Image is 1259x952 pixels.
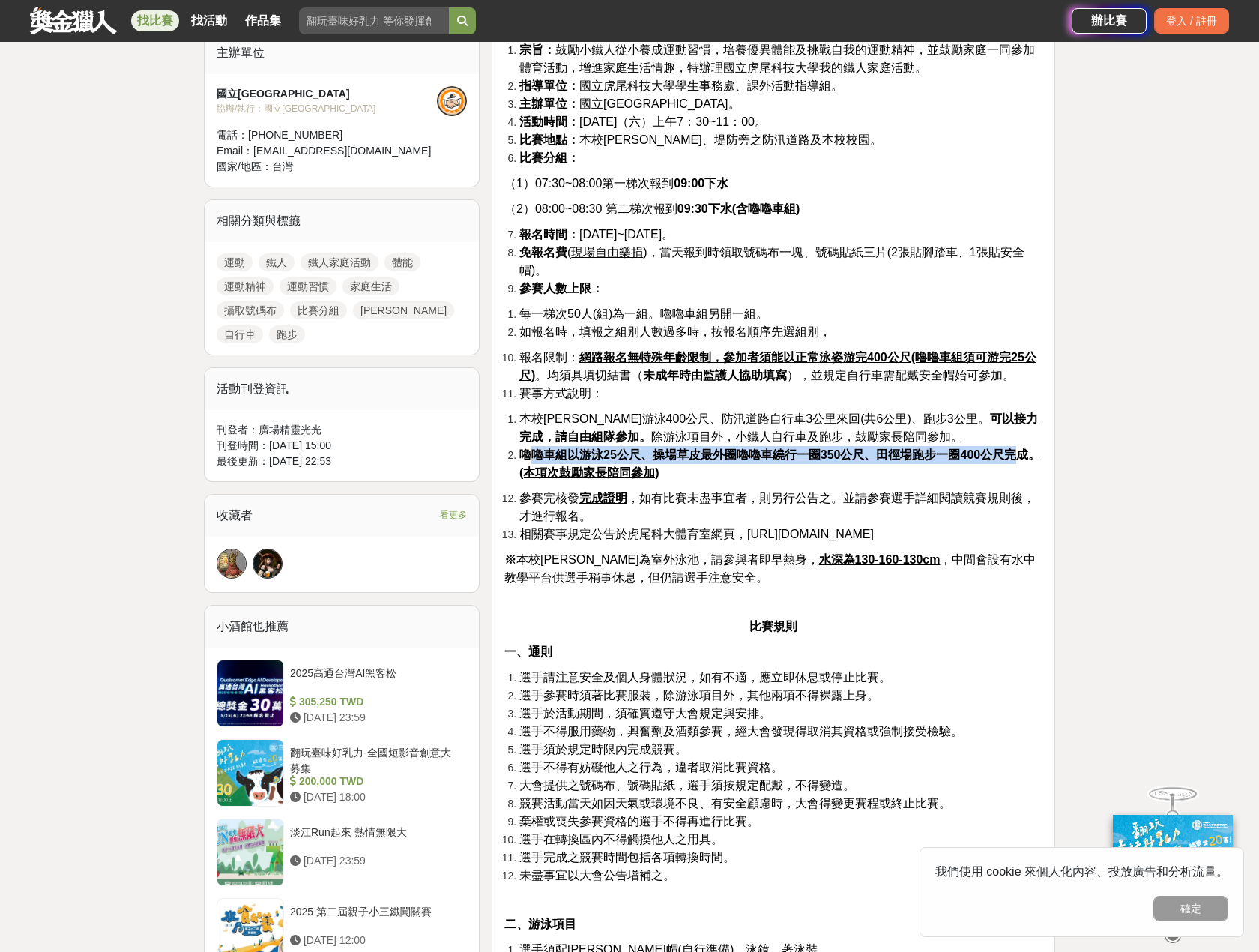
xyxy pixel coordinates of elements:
a: 運動精神 [217,277,274,295]
a: 翻玩臺味好乳力-全國短影音創意大募集 200,000 TWD [DATE] 18:00 [217,739,467,807]
strong: 09:00下水 [674,177,728,190]
a: 自行車 [217,325,263,343]
strong: 比賽地點： [519,133,579,146]
span: 國立[GEOGRAPHIC_DATA]。 [519,97,740,110]
div: 國立[GEOGRAPHIC_DATA] [217,86,437,102]
div: 刊登者： 廣場精靈光光 [217,422,467,438]
div: 刊登時間： [DATE] 15:00 [217,438,467,454]
span: （1）07:30~08:00第一梯次報到 [504,177,728,190]
a: Avatar [217,549,247,579]
a: [PERSON_NAME] [353,301,454,319]
span: 參賽完核發 ，如有比賽未盡事宜者，則另行公告之。並請參賽選手詳細閱讀競賽規則後，才進行報名。 [519,492,1035,522]
u: 嚕嚕車組以游泳25公尺、操場草皮最外圈嚕嚕車繞行一圈350公尺、田徑場跑步一圈400公尺完成。(本項次鼓勵家長陪同參加) [519,448,1040,479]
strong: 二、游泳項目 [504,918,576,930]
span: （2）08:00~08:30 第二梯次報到 [504,202,800,215]
span: 選手不得有妨礙他人之行為，違者取消比賽資格。 [519,761,783,774]
strong: 比賽分組： [519,151,579,164]
u: 完成證明 [579,492,627,504]
span: 本校[PERSON_NAME]為室外泳池，請參與者即早熱身， ，中間會設有水中教學平台供選手稍事休息，但仍請選手注意安全。 [504,553,1036,584]
strong: 比賽規則 [749,620,797,633]
a: 運動 [217,253,253,271]
div: 協辦/執行： 國立[GEOGRAPHIC_DATA] [217,102,437,115]
u: 網路報名無特殊年齡限制，參加者須能以正常泳姿游完400公尺(嚕嚕車組須可游完25公尺) [519,351,1036,382]
span: 台灣 [272,160,293,172]
strong: 未成年時由監護人協助填寫 [643,369,787,382]
strong: 參賽人數上限： [519,282,603,295]
div: 小酒館也推薦 [205,606,479,648]
a: 淡江Run起來 熱情無限大 [DATE] 23:59 [217,819,467,886]
span: 選手不得服用藥物，興奮劑及酒類參賽，經大會發現得取消其資格或強制接受檢驗。 [519,725,963,738]
div: 主辦單位 [205,32,479,74]
div: 最後更新： [DATE] 22:53 [217,454,467,469]
a: 體能 [384,253,420,271]
strong: 09:30下水(含嚕嚕車組) [677,202,800,215]
a: 家庭生活 [342,277,399,295]
button: 確定 [1153,896,1228,921]
span: 大會提供之號碼布、號碼貼紙，選手須按規定配戴，不得變造。 [519,779,855,792]
span: 競賽活動當天如因天氣或環境不良、有安全顧慮時，大會得變更賽程或終止比賽。 [519,797,951,810]
div: [DATE] 23:59 [290,710,461,726]
strong: 主辦單位： [519,97,579,110]
div: 淡江Run起來 熱情無限大 [290,825,461,853]
span: 國家/地區： [217,160,272,172]
span: 選手參賽時須著比賽服裝，除游泳項目外，其他兩項不得裸露上身。 [519,689,879,702]
span: 賽事方式說明： [519,387,603,400]
strong: 免報名費 [519,246,567,259]
div: Email： [EMAIL_ADDRESS][DOMAIN_NAME] [217,143,437,159]
img: ff197300-f8ee-455f-a0ae-06a3645bc375.jpg [1113,815,1233,915]
span: 選手於活動期間，須確實遵守大會規定與安排。 [519,707,771,720]
strong: 報名時間： [519,228,579,241]
span: 每一梯次50人(組)為一組。嚕嚕車組另開一組。 [519,307,768,320]
input: 翻玩臺味好乳力 等你發揮創意！ [299,7,449,34]
span: 看更多 [440,507,467,523]
div: [DATE] 12:00 [290,933,461,948]
img: Avatar [253,549,282,578]
a: 辦比賽 [1072,8,1147,34]
u: 現場自由樂捐 [571,246,643,259]
span: 選手請注意安全及個人身體狀況，如有不適，應立即休息或停止比賽。 [519,671,891,684]
strong: 一、通則 [504,645,552,658]
a: 2025高通台灣AI黑客松 305,250 TWD [DATE] 23:59 [217,660,467,727]
span: 本校[PERSON_NAME]、堤防旁之防汛道路及本校校園。 [519,133,882,146]
span: [DATE]（六）上午7：30~11：00。 [519,115,767,128]
div: [DATE] 23:59 [290,853,461,869]
a: 作品集 [239,10,287,31]
u: 水深為130-160-130cm [819,553,941,566]
strong: ※ [504,553,516,566]
a: 比賽分組 [290,301,347,319]
a: 運動習慣 [280,277,336,295]
span: ( )，當天報到時領取號碼布一塊、號碼貼紙三片(2張貼腳踏車、1張貼安全帽)。 [519,246,1024,277]
span: 如報名時，填報之組別人數過多時，按報名順序先選組別， [519,325,831,338]
div: 電話： [PHONE_NUMBER] [217,127,437,143]
a: 鐵人 [259,253,295,271]
a: 攝取號碼布 [217,301,284,319]
span: 選手須於規定時限內完成競賽。 [519,743,687,756]
img: Avatar [217,549,246,578]
div: 2025高通台灣AI黑客松 [290,666,461,694]
span: 國立虎尾科技大學學生事務處、課外活動指導組。 [519,79,843,92]
span: 報名限制： 。均須具填切結書（ ），並規定自行車需配戴安全帽始可參加。 [519,351,1036,382]
div: [DATE] 18:00 [290,789,461,805]
span: 棄權或喪失參賽資格的選手不得再進行比賽。 [519,815,759,828]
u: 可以接力完成，請自由組隊參加。 [519,412,1038,443]
div: 翻玩臺味好乳力-全國短影音創意大募集 [290,745,461,774]
span: 相關賽事規定公告於虎尾科大體育室網頁，[URL][DOMAIN_NAME] [519,528,874,540]
div: 200,000 TWD [290,774,461,789]
strong: 活動時間： [519,115,579,128]
div: 305,250 TWD [290,694,461,710]
span: 未盡事宜以大會公告增補之。 [519,869,675,882]
span: 選手完成之競賽時間包括各項轉換時間。 [519,851,735,864]
u: 除游泳項目外，小鐵人自行車及跑步，鼓勵家長陪同參加。 [651,430,963,443]
a: 找比賽 [131,10,179,31]
span: 選手在轉換區內不得觸摸他人之用具。 [519,833,723,846]
span: 收藏者 [217,509,253,522]
div: 2025 第二屆親子小三鐵闖關賽 [290,904,461,933]
span: [DATE]~[DATE]。 [519,228,674,241]
div: 活動刊登資訊 [205,368,479,410]
div: 登入 / 註冊 [1154,8,1229,34]
span: 鼓勵小鐵人從小養成運動習慣，培養優異體能及挑戰自我的運動精神，並鼓勵家庭一同參加體育活動，增進家庭生活情趣，特辦理國立虎尾科技大學我的鐵人家庭活動。 [519,43,1035,74]
a: 找活動 [185,10,233,31]
strong: 指導單位： [519,79,579,92]
strong: 宗旨： [519,43,555,56]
